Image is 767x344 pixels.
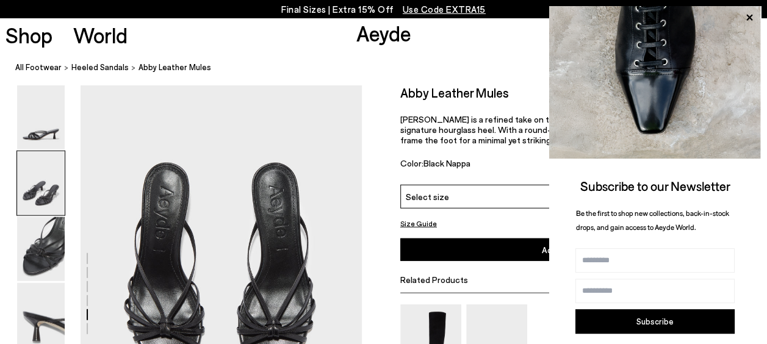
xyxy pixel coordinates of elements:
div: Color: [400,158,578,172]
span: Related Products [400,274,468,285]
a: Heeled Sandals [71,61,129,74]
span: Black Nappa [423,158,470,168]
p: [PERSON_NAME] is a refined take on the strappy mule, set on [PERSON_NAME]’s signature hourglass h... [400,114,729,145]
nav: breadcrumb [15,51,767,85]
span: Heeled Sandals [71,62,129,72]
span: Add to Cart [542,245,587,255]
h2: Abby Leather Mules [400,85,509,100]
img: Abby Leather Mules - Image 3 [17,217,65,281]
span: Be the first to shop new collections, back-in-stock drops, and gain access to Aeyde World. [576,209,729,231]
a: World [73,24,128,46]
span: Subscribe to our Newsletter [580,178,730,193]
button: Subscribe [575,309,735,334]
img: Abby Leather Mules - Image 2 [17,151,65,215]
img: Abby Leather Mules - Image 1 [17,85,65,149]
p: Final Sizes | Extra 15% Off [281,2,486,17]
span: Navigate to /collections/ss25-final-sizes [403,4,486,15]
span: Abby Leather Mules [139,61,211,74]
img: ca3f721fb6ff708a270709c41d776025.jpg [549,6,761,159]
a: Shop [5,24,52,46]
a: Aeyde [356,20,411,46]
button: Add to Cart [400,238,729,261]
button: Size Guide [400,216,437,231]
a: All Footwear [15,61,62,74]
span: Select size [406,190,449,202]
